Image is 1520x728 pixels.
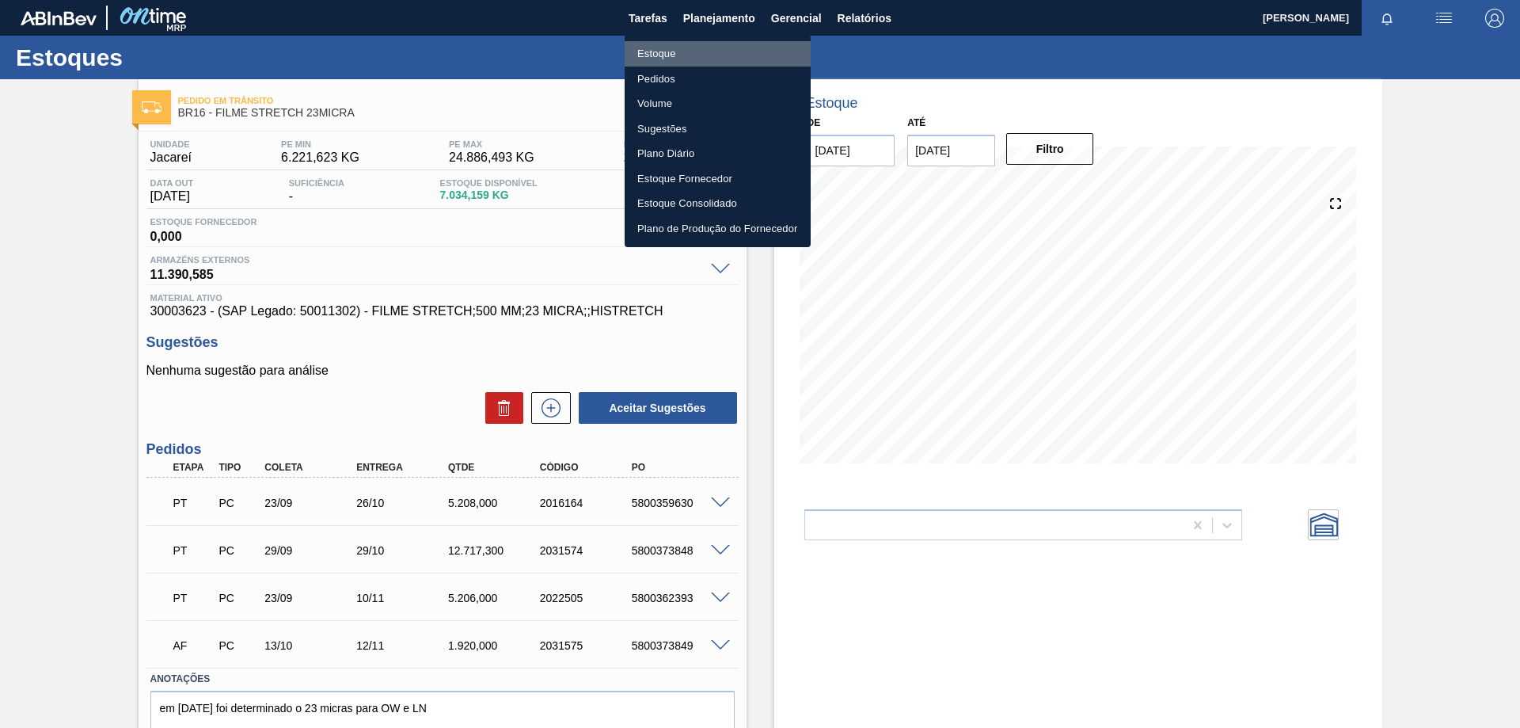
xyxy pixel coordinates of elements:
a: Plano de Produção do Fornecedor [625,216,811,242]
a: Estoque [625,41,811,67]
a: Pedidos [625,67,811,92]
a: Estoque Fornecedor [625,166,811,192]
a: Sugestões [625,116,811,142]
a: Plano Diário [625,141,811,166]
a: Volume [625,91,811,116]
a: Estoque Consolidado [625,191,811,216]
